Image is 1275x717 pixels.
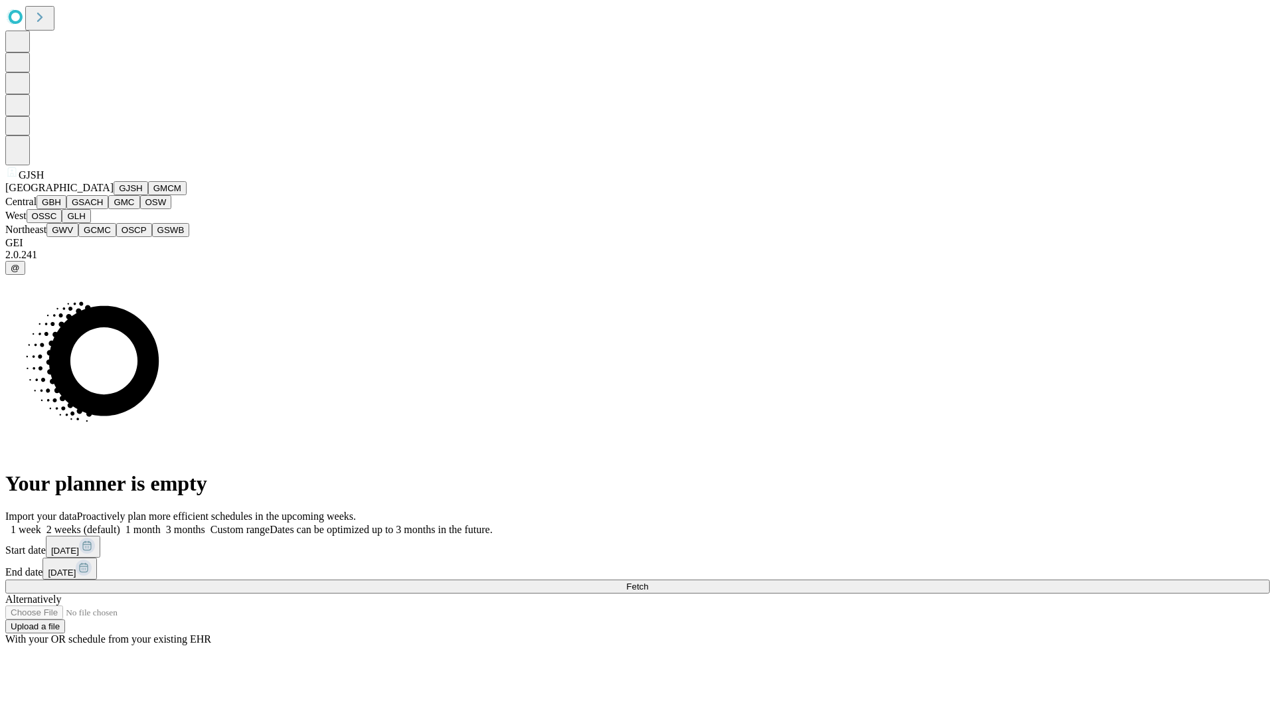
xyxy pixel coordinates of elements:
[5,594,61,605] span: Alternatively
[5,182,114,193] span: [GEOGRAPHIC_DATA]
[152,223,190,237] button: GSWB
[5,536,1270,558] div: Start date
[42,558,97,580] button: [DATE]
[5,619,65,633] button: Upload a file
[5,224,46,235] span: Northeast
[77,511,356,522] span: Proactively plan more efficient schedules in the upcoming weeks.
[66,195,108,209] button: GSACH
[5,471,1270,496] h1: Your planner is empty
[37,195,66,209] button: GBH
[5,196,37,207] span: Central
[78,223,116,237] button: GCMC
[270,524,492,535] span: Dates can be optimized up to 3 months in the future.
[62,209,90,223] button: GLH
[5,210,27,221] span: West
[5,261,25,275] button: @
[116,223,152,237] button: OSCP
[19,169,44,181] span: GJSH
[5,558,1270,580] div: End date
[5,237,1270,249] div: GEI
[5,511,77,522] span: Import your data
[126,524,161,535] span: 1 month
[148,181,187,195] button: GMCM
[108,195,139,209] button: GMC
[211,524,270,535] span: Custom range
[11,524,41,535] span: 1 week
[46,536,100,558] button: [DATE]
[51,546,79,556] span: [DATE]
[166,524,205,535] span: 3 months
[46,223,78,237] button: GWV
[5,249,1270,261] div: 2.0.241
[140,195,172,209] button: OSW
[114,181,148,195] button: GJSH
[46,524,120,535] span: 2 weeks (default)
[48,568,76,578] span: [DATE]
[5,580,1270,594] button: Fetch
[626,582,648,592] span: Fetch
[27,209,62,223] button: OSSC
[5,633,211,645] span: With your OR schedule from your existing EHR
[11,263,20,273] span: @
